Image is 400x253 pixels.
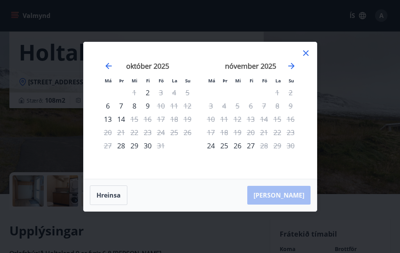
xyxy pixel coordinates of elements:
[271,86,284,99] td: Not available. laugardagur, 1. nóvember 2025
[231,99,244,112] td: Not available. miðvikudagur, 5. nóvember 2025
[244,126,257,139] td: Not available. fimmtudagur, 20. nóvember 2025
[154,139,168,152] td: Not available. föstudagur, 31. október 2025
[181,99,194,112] td: Not available. sunnudagur, 12. október 2025
[119,78,124,84] small: Þr
[185,78,191,84] small: Su
[114,99,128,112] div: 7
[168,99,181,112] td: Not available. laugardagur, 11. október 2025
[235,78,241,84] small: Mi
[154,86,168,99] td: Not available. föstudagur, 3. október 2025
[181,86,194,99] td: Not available. sunnudagur, 5. október 2025
[101,99,114,112] td: mánudagur, 6. október 2025
[223,78,227,84] small: Þr
[154,112,168,126] td: Not available. föstudagur, 17. október 2025
[101,99,114,112] div: Aðeins innritun í boði
[114,112,128,126] div: 14
[244,99,257,112] td: Not available. fimmtudagur, 6. nóvember 2025
[128,139,141,152] div: 29
[284,126,297,139] td: Not available. sunnudagur, 23. nóvember 2025
[141,112,154,126] td: Not available. fimmtudagur, 16. október 2025
[128,139,141,152] td: miðvikudagur, 29. október 2025
[275,78,281,84] small: La
[204,99,218,112] td: Not available. mánudagur, 3. nóvember 2025
[168,86,181,99] td: Not available. laugardagur, 4. október 2025
[141,99,154,112] td: fimmtudagur, 9. október 2025
[244,139,257,152] div: 27
[231,139,244,152] td: miðvikudagur, 26. nóvember 2025
[141,126,154,139] td: Not available. fimmtudagur, 23. október 2025
[141,139,154,152] div: 30
[154,126,168,139] td: Not available. föstudagur, 24. október 2025
[146,78,150,84] small: Fi
[114,112,128,126] td: þriðjudagur, 14. október 2025
[289,78,294,84] small: Su
[284,99,297,112] td: Not available. sunnudagur, 9. nóvember 2025
[132,78,137,84] small: Mi
[90,185,127,205] button: Hreinsa
[114,139,128,152] div: Aðeins innritun í boði
[141,86,154,99] div: Aðeins innritun í boði
[141,99,154,112] div: 9
[284,139,297,152] td: Not available. sunnudagur, 30. nóvember 2025
[257,99,271,112] td: Not available. föstudagur, 7. nóvember 2025
[204,139,218,152] div: Aðeins innritun í boði
[101,139,114,152] td: Not available. mánudagur, 27. október 2025
[244,139,257,152] td: fimmtudagur, 27. nóvember 2025
[104,61,113,71] div: Move backward to switch to the previous month.
[204,139,218,152] td: mánudagur, 24. nóvember 2025
[244,112,257,126] td: Not available. fimmtudagur, 13. nóvember 2025
[168,112,181,126] td: Not available. laugardagur, 18. október 2025
[218,99,231,112] td: Not available. þriðjudagur, 4. nóvember 2025
[218,139,231,152] div: 25
[271,126,284,139] td: Not available. laugardagur, 22. nóvember 2025
[181,112,194,126] td: Not available. sunnudagur, 19. október 2025
[231,139,244,152] div: 26
[271,112,284,126] td: Not available. laugardagur, 15. nóvember 2025
[105,78,112,84] small: Má
[204,126,218,139] td: Not available. mánudagur, 17. nóvember 2025
[154,86,168,99] div: Aðeins útritun í boði
[284,112,297,126] td: Not available. sunnudagur, 16. nóvember 2025
[101,126,114,139] td: Not available. mánudagur, 20. október 2025
[257,126,271,139] td: Not available. föstudagur, 21. nóvember 2025
[93,52,307,169] div: Calendar
[218,112,231,126] td: Not available. þriðjudagur, 11. nóvember 2025
[128,112,141,126] div: Aðeins útritun í boði
[114,99,128,112] td: þriðjudagur, 7. október 2025
[114,126,128,139] td: Not available. þriðjudagur, 21. október 2025
[250,78,254,84] small: Fi
[204,112,218,126] td: Not available. mánudagur, 10. nóvember 2025
[172,78,177,84] small: La
[218,139,231,152] td: þriðjudagur, 25. nóvember 2025
[154,139,168,152] div: Aðeins útritun í boði
[154,99,168,112] div: Aðeins útritun í boði
[101,112,114,126] td: mánudagur, 13. október 2025
[231,126,244,139] td: Not available. miðvikudagur, 19. nóvember 2025
[141,86,154,99] td: fimmtudagur, 2. október 2025
[271,99,284,112] td: Not available. laugardagur, 8. nóvember 2025
[159,78,164,84] small: Fö
[208,78,215,84] small: Má
[257,112,271,126] td: Not available. föstudagur, 14. nóvember 2025
[287,61,296,71] div: Move forward to switch to the next month.
[126,61,169,71] strong: október 2025
[271,139,284,152] td: Not available. laugardagur, 29. nóvember 2025
[128,99,141,112] div: 8
[257,139,271,152] td: Not available. föstudagur, 28. nóvember 2025
[141,139,154,152] td: fimmtudagur, 30. október 2025
[168,126,181,139] td: Not available. laugardagur, 25. október 2025
[128,112,141,126] td: Not available. miðvikudagur, 15. október 2025
[225,61,276,71] strong: nóvember 2025
[262,78,267,84] small: Fö
[128,126,141,139] td: Not available. miðvikudagur, 22. október 2025
[181,126,194,139] td: Not available. sunnudagur, 26. október 2025
[114,139,128,152] td: þriðjudagur, 28. október 2025
[128,86,141,99] td: Not available. miðvikudagur, 1. október 2025
[231,112,244,126] td: Not available. miðvikudagur, 12. nóvember 2025
[284,86,297,99] td: Not available. sunnudagur, 2. nóvember 2025
[154,99,168,112] td: Not available. föstudagur, 10. október 2025
[218,126,231,139] td: Not available. þriðjudagur, 18. nóvember 2025
[257,139,271,152] div: Aðeins útritun í boði
[101,112,114,126] div: Aðeins innritun í boði
[128,99,141,112] td: miðvikudagur, 8. október 2025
